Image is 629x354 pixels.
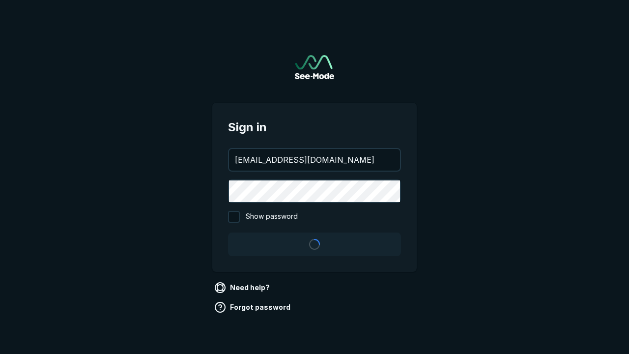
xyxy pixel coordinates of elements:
img: See-Mode Logo [295,55,334,79]
span: Sign in [228,118,401,136]
a: Forgot password [212,299,294,315]
a: Go to sign in [295,55,334,79]
a: Need help? [212,280,274,295]
input: your@email.com [229,149,400,171]
span: Show password [246,211,298,223]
